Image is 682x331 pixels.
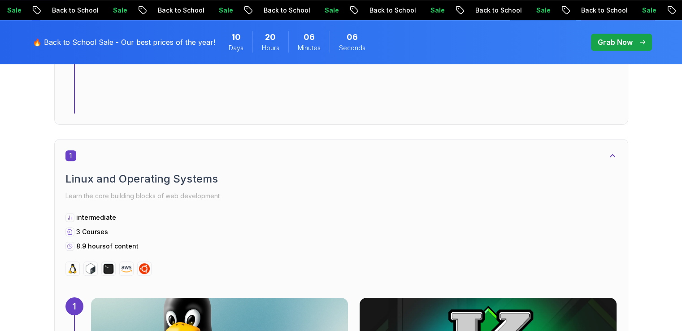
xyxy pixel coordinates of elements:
[262,44,279,52] span: Hours
[304,31,315,44] span: 6 Minutes
[65,172,617,186] h2: Linux and Operating Systems
[65,190,617,202] p: Learn the core building blocks of web development
[101,6,130,15] p: Sale
[103,263,114,274] img: terminal logo
[569,6,630,15] p: Back to School
[76,213,116,222] p: intermediate
[85,263,96,274] img: bash logo
[265,31,276,44] span: 20 Hours
[40,6,101,15] p: Back to School
[298,44,321,52] span: Minutes
[252,6,313,15] p: Back to School
[76,228,108,235] span: 3 Courses
[207,6,235,15] p: Sale
[139,263,150,274] img: ubuntu logo
[146,6,207,15] p: Back to School
[65,150,76,161] span: 1
[229,44,243,52] span: Days
[313,6,341,15] p: Sale
[524,6,553,15] p: Sale
[357,6,418,15] p: Back to School
[347,31,358,44] span: 6 Seconds
[76,242,139,251] p: 8.9 hours of content
[121,263,132,274] img: aws logo
[33,37,215,48] p: 🔥 Back to School Sale - Our best prices of the year!
[339,44,365,52] span: Seconds
[630,6,659,15] p: Sale
[463,6,524,15] p: Back to School
[231,31,241,44] span: 10 Days
[598,37,633,48] p: Grab Now
[418,6,447,15] p: Sale
[67,263,78,274] img: linux logo
[65,297,83,315] div: 1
